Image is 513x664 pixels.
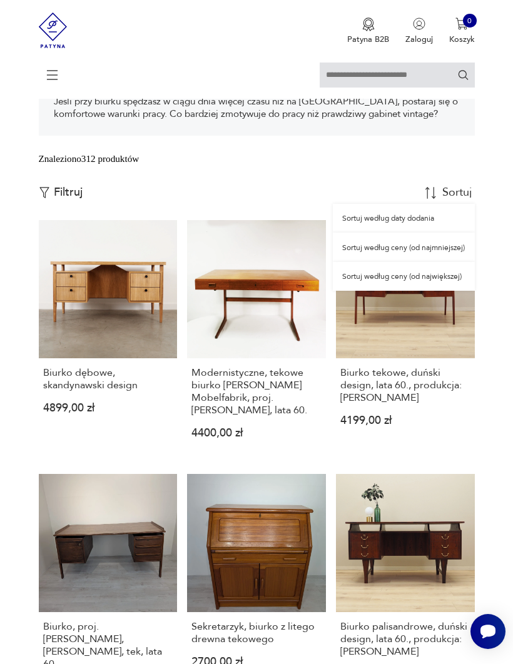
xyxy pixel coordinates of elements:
div: Znaleziono 312 produktów [39,152,140,166]
a: Modernistyczne, tekowe biurko Gorg Petersens Mobelfabrik, proj. Gorg Petersen, Dania, lata 60.Mod... [187,220,326,458]
a: Ikona medaluPatyna B2B [347,18,389,45]
h3: Biurko tekowe, duński design, lata 60., produkcja: [PERSON_NAME] [340,366,470,404]
img: Ikona medalu [362,18,375,31]
button: Zaloguj [405,18,433,45]
a: Biurko tekowe, duński design, lata 60., produkcja: DaniaBiurko tekowe, duński design, lata 60., p... [336,220,475,458]
p: Jeśli przy biurku spędzasz w ciągu dnia więcej czasu niż na [GEOGRAPHIC_DATA], postaraj się o kom... [54,96,460,121]
img: Ikonka filtrowania [39,187,50,198]
button: Patyna B2B [347,18,389,45]
div: 0 [463,14,477,28]
div: Sortuj według ceny (od największej) [333,262,474,291]
p: 4199,00 zł [340,416,470,426]
button: 0Koszyk [449,18,475,45]
p: Koszyk [449,34,475,45]
div: Sortuj według ceny (od najmniejszej) [333,233,474,261]
p: Filtruj [54,186,83,199]
h3: Modernistyczne, tekowe biurko [PERSON_NAME] Mobelfabrik, proj. [PERSON_NAME], lata 60. [191,366,321,416]
p: Zaloguj [405,34,433,45]
p: Patyna B2B [347,34,389,45]
img: Ikonka użytkownika [413,18,425,30]
a: Biurko dębowe, skandynawski designBiurko dębowe, skandynawski design4899,00 zł [39,220,178,458]
img: Ikona koszyka [455,18,468,30]
div: Sortuj według daty dodania [333,204,474,233]
div: Sortuj według daty dodania [442,187,474,198]
h3: Biurko dębowe, skandynawski design [43,366,173,391]
p: 4400,00 zł [191,429,321,438]
button: Szukaj [457,69,469,81]
p: 4899,00 zł [43,404,173,413]
button: Filtruj [39,186,83,199]
h3: Biurko palisandrowe, duński design, lata 60., produkcja: [PERSON_NAME] [340,620,470,658]
h3: Sekretarzyk, biurko z litego drewna tekowego [191,620,321,645]
iframe: Smartsupp widget button [470,614,505,649]
img: Sort Icon [425,187,437,199]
